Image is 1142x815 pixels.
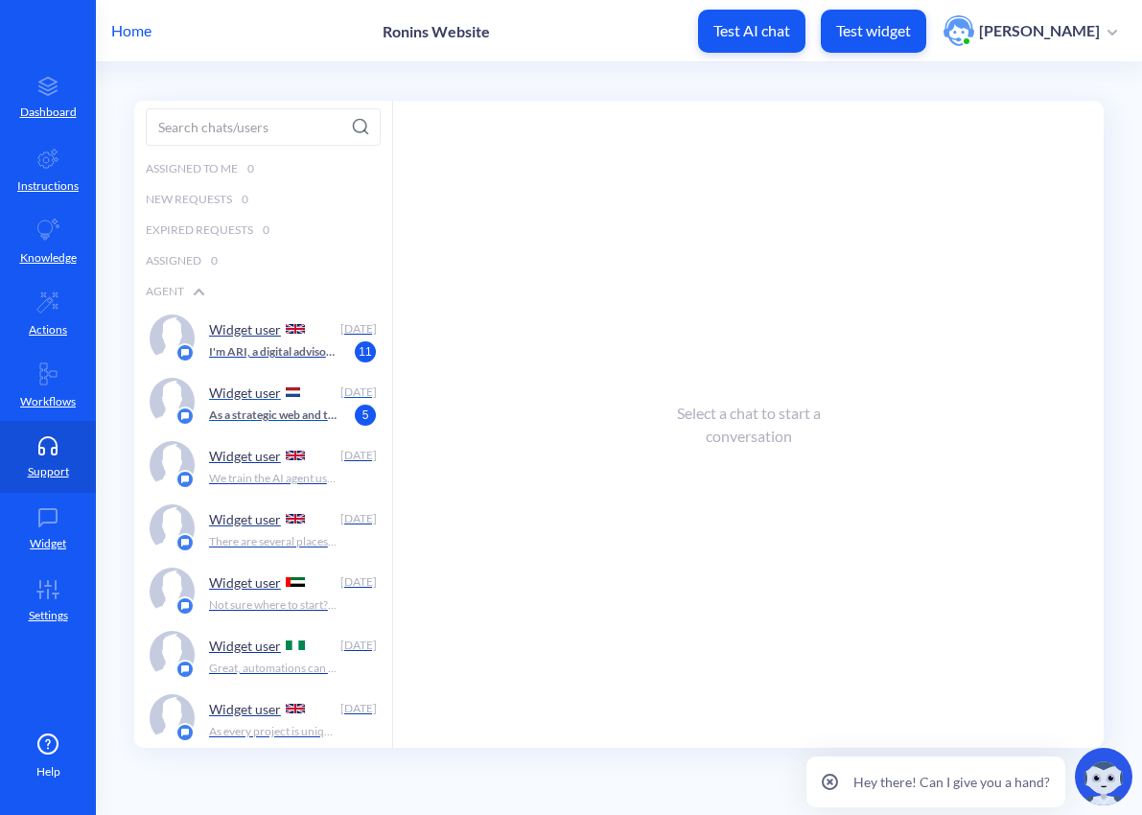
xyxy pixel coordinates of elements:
p: Support [28,463,69,480]
p: As a strategic web and tech agency, we don't have a "cheapest service" per se. Our services are c... [209,407,337,424]
img: platform icon [175,533,195,552]
p: Hey there! Can I give you a hand? [853,772,1050,792]
img: NL [286,387,300,397]
div: [DATE] [338,510,377,527]
button: user photo[PERSON_NAME] [934,13,1127,48]
img: platform icon [175,407,195,426]
p: Actions [29,321,67,338]
p: [PERSON_NAME] [979,20,1100,41]
img: GB [286,704,305,713]
span: 5 [355,405,376,426]
img: user photo [944,15,974,46]
p: Widget user [209,448,281,464]
a: platform iconWidget user [DATE]I'm ARI, a digital advisor working on behalf of [PERSON_NAME], a s... [134,307,392,370]
div: New Requests [134,184,392,215]
button: Test widget [821,10,926,53]
img: AE [286,577,305,587]
img: platform icon [175,723,195,742]
div: Assigned [134,245,392,276]
p: Workflows [20,393,76,410]
p: Widget user [209,701,281,717]
p: Ronins Website [383,22,490,40]
img: platform icon [175,343,195,362]
img: GB [286,324,305,334]
button: Test AI chat [698,10,805,53]
p: Instructions [17,177,79,195]
p: Settings [29,607,68,624]
p: Great, automations can certainly help streamline operations and improve efficiency. Could you ple... [209,660,337,677]
a: platform iconWidget user [DATE]Great, automations can certainly help streamline operations and im... [134,623,392,687]
p: Not sure where to start? I’ll help you figure out if we’re the right fit. [209,596,337,614]
div: [DATE] [338,637,377,654]
p: Test AI chat [713,21,790,40]
img: GB [286,514,305,524]
p: Widget user [209,574,281,591]
p: Widget user [209,511,281,527]
span: 0 [242,191,248,208]
p: I'm ARI, a digital advisor working on behalf of [PERSON_NAME], a strategic web and tech agency. I... [209,343,337,361]
p: Widget user [209,384,281,401]
div: Assigned to me [134,153,392,184]
p: Widget user [209,638,281,654]
div: Expired Requests [134,215,392,245]
a: platform iconWidget user [DATE]Not sure where to start? I’ll help you figure out if we’re the rig... [134,560,392,623]
p: Widget user [209,321,281,338]
div: [DATE] [338,447,377,464]
p: Dashboard [20,104,77,121]
a: platform iconWidget user [DATE]There are several places you can find mockups for your project. We... [134,497,392,560]
span: Help [36,763,60,780]
div: Agent [134,276,392,307]
div: [DATE] [338,700,377,717]
img: platform icon [175,470,195,489]
p: There are several places you can find mockups for your project. Websites like Mockup World, Graph... [209,533,337,550]
div: [DATE] [338,320,377,338]
span: 0 [247,160,254,177]
a: platform iconWidget user [DATE]We train the AI agent using a combination of methods. First, we us... [134,433,392,497]
p: Widget [30,535,66,552]
div: Select a chat to start a conversation [650,402,848,448]
a: platform iconWidget user [DATE]As a strategic web and tech agency, we don't have a "cheapest serv... [134,370,392,433]
img: NG [286,640,305,650]
div: [DATE] [338,384,377,401]
span: 11 [355,341,376,362]
p: Home [111,19,151,42]
a: platform iconWidget user [DATE]As every project is unique, it's difficult to provide a price with... [134,687,392,750]
div: [DATE] [338,573,377,591]
img: copilot-icon.svg [1075,748,1132,805]
input: Search chats/users [146,108,381,146]
p: Knowledge [20,249,77,267]
p: We train the AI agent using a combination of methods. First, we use supervised learning where the... [209,470,337,487]
img: platform icon [175,660,195,679]
span: 0 [263,221,269,239]
span: 0 [211,252,218,269]
img: GB [286,451,305,460]
p: Test widget [836,21,911,40]
img: platform icon [175,596,195,616]
p: As every project is unique, it's difficult to provide a price without understanding your specific... [209,723,337,740]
